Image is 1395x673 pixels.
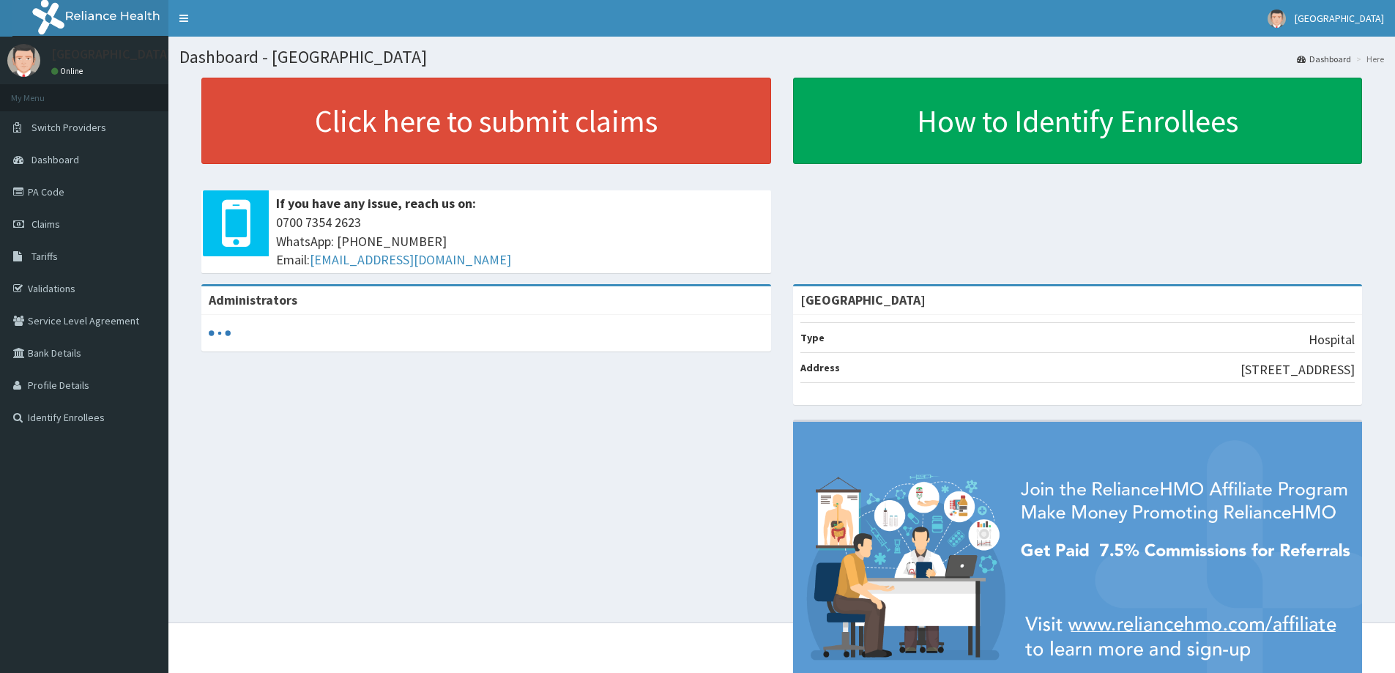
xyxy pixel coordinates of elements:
[276,195,476,212] b: If you have any issue, reach us on:
[31,217,60,231] span: Claims
[31,121,106,134] span: Switch Providers
[1295,12,1384,25] span: [GEOGRAPHIC_DATA]
[201,78,771,164] a: Click here to submit claims
[1297,53,1351,65] a: Dashboard
[310,251,511,268] a: [EMAIL_ADDRESS][DOMAIN_NAME]
[800,291,926,308] strong: [GEOGRAPHIC_DATA]
[7,44,40,77] img: User Image
[209,291,297,308] b: Administrators
[179,48,1384,67] h1: Dashboard - [GEOGRAPHIC_DATA]
[1309,330,1355,349] p: Hospital
[276,213,764,269] span: 0700 7354 2623 WhatsApp: [PHONE_NUMBER] Email:
[1240,360,1355,379] p: [STREET_ADDRESS]
[31,250,58,263] span: Tariffs
[800,361,840,374] b: Address
[1268,10,1286,28] img: User Image
[31,153,79,166] span: Dashboard
[209,322,231,344] svg: audio-loading
[51,48,172,61] p: [GEOGRAPHIC_DATA]
[1353,53,1384,65] li: Here
[793,78,1363,164] a: How to Identify Enrollees
[800,331,825,344] b: Type
[51,66,86,76] a: Online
